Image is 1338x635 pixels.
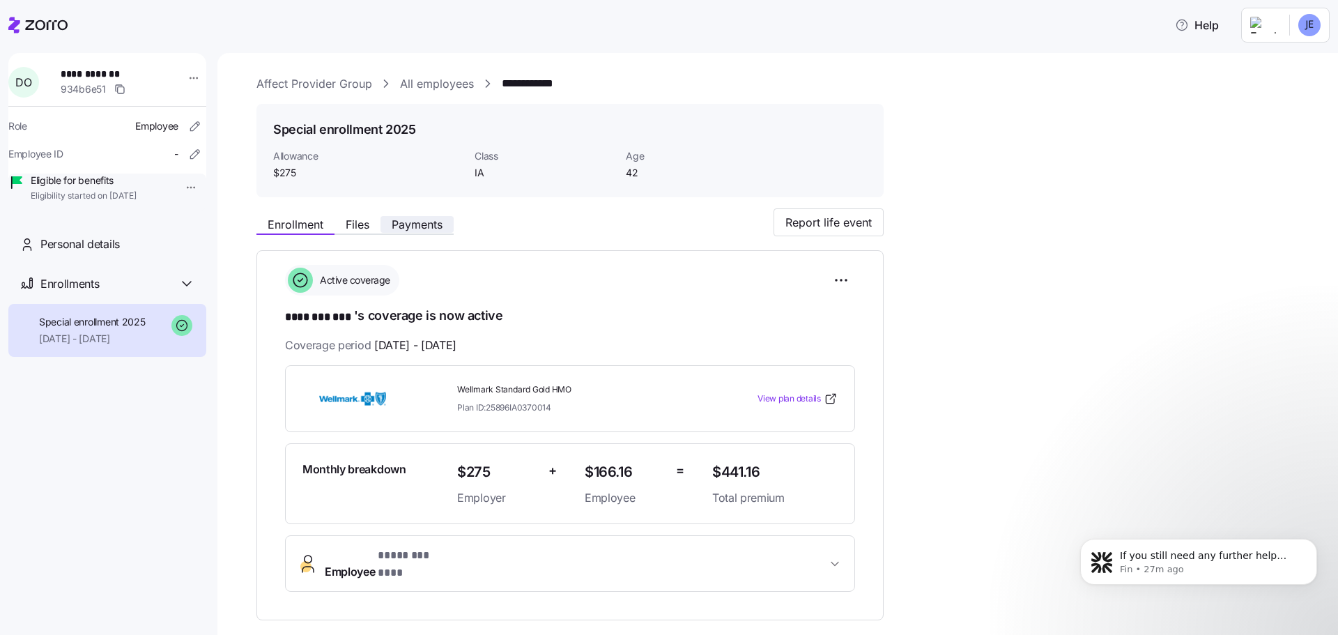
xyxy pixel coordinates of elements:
span: Monthly breakdown [302,461,406,478]
span: Class [475,149,615,163]
span: Special enrollment 2025 [39,315,146,329]
img: Employer logo [1250,17,1278,33]
span: Enrollment [268,219,323,230]
span: $441.16 [712,461,838,484]
h1: 's coverage is now active [285,307,855,326]
span: Coverage period [285,337,456,354]
span: 42 [626,166,766,180]
a: Affect Provider Group [256,75,372,93]
span: = [676,461,684,481]
span: Age [626,149,766,163]
span: Role [8,119,27,133]
span: Files [346,219,369,230]
span: D O [15,77,31,88]
span: $275 [457,461,537,484]
span: Employee [135,119,178,133]
span: $275 [273,166,463,180]
span: [DATE] - [DATE] [39,332,146,346]
span: Employer [457,489,537,507]
a: All employees [400,75,474,93]
span: IA [475,166,615,180]
span: Employee [585,489,665,507]
span: Total premium [712,489,838,507]
img: 53e158b0a6e4d576aaabe60d9f04b2f0 [1298,14,1321,36]
span: $166.16 [585,461,665,484]
button: Report life event [774,208,884,236]
span: Employee [325,547,453,581]
span: Eligibility started on [DATE] [31,190,137,202]
span: + [548,461,557,481]
iframe: Intercom notifications message [1059,510,1338,628]
span: Enrollments [40,275,99,293]
span: View plan details [758,392,821,406]
span: [DATE] - [DATE] [374,337,456,354]
span: Payments [392,219,443,230]
span: Employee ID [8,147,63,161]
span: Report life event [785,214,872,231]
span: Personal details [40,236,120,253]
img: Wellmark BlueCross BlueShield of Iowa [302,383,403,415]
span: Plan ID: 25896IA0370014 [457,401,551,413]
span: Active coverage [316,273,390,287]
span: - [174,147,178,161]
span: Wellmark Standard Gold HMO [457,384,701,396]
h1: Special enrollment 2025 [273,121,416,138]
span: Eligible for benefits [31,174,137,188]
span: Help [1175,17,1219,33]
button: Help [1164,11,1230,39]
span: 934b6e51 [61,82,106,96]
span: Allowance [273,149,463,163]
a: View plan details [758,392,838,406]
